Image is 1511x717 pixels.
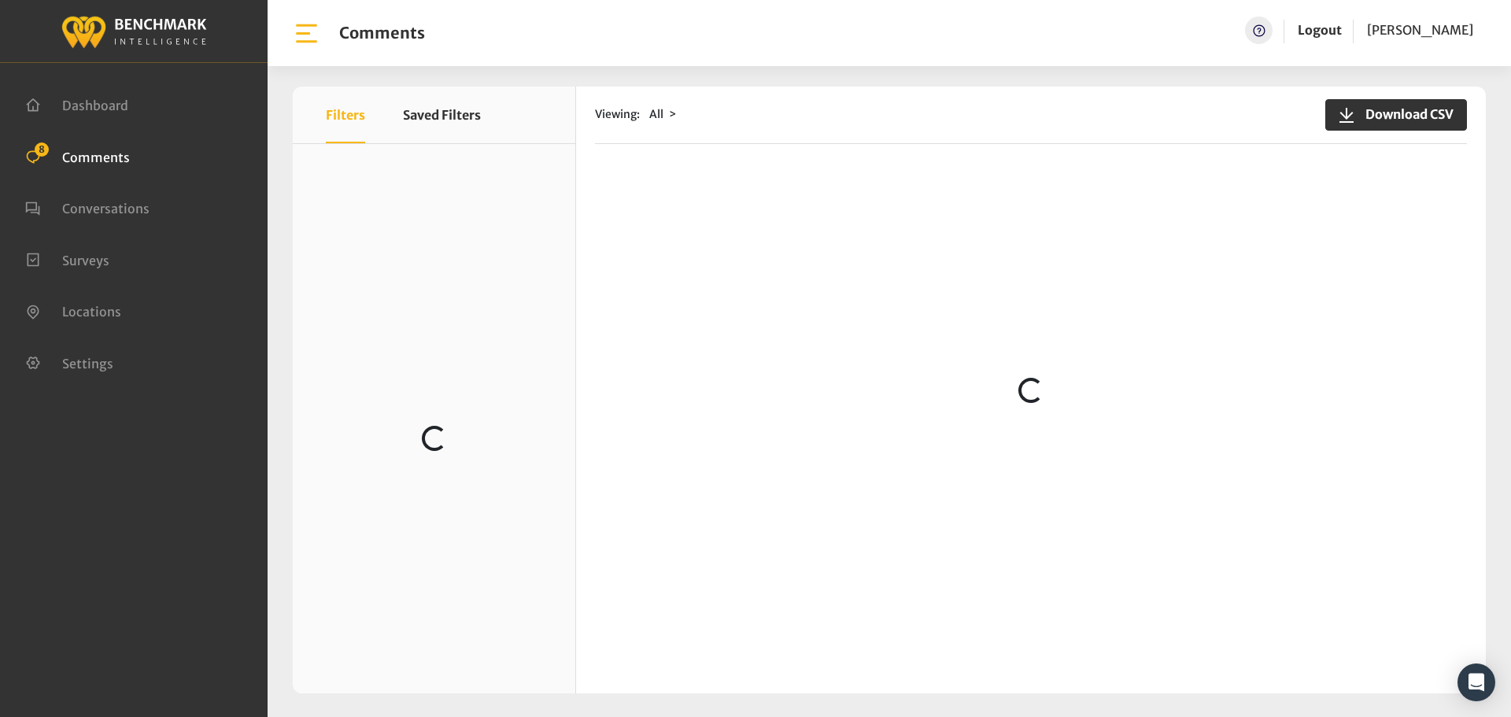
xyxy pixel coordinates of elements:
a: Conversations [25,199,150,215]
span: Surveys [62,252,109,268]
span: Comments [62,149,130,164]
img: bar [293,20,320,47]
a: Logout [1298,17,1342,44]
a: Comments 8 [25,148,130,164]
span: 8 [35,142,49,157]
span: All [649,107,663,121]
button: Download CSV [1325,99,1467,131]
span: Locations [62,304,121,320]
img: benchmark [61,12,207,50]
button: Saved Filters [403,87,481,143]
a: Settings [25,354,113,370]
h1: Comments [339,24,425,43]
span: Viewing: [595,106,640,123]
span: Download CSV [1356,105,1454,124]
span: Settings [62,355,113,371]
span: Conversations [62,201,150,216]
a: Logout [1298,22,1342,38]
a: Locations [25,302,121,318]
div: Open Intercom Messenger [1457,663,1495,701]
a: [PERSON_NAME] [1367,17,1473,44]
span: Dashboard [62,98,128,113]
a: Surveys [25,251,109,267]
span: [PERSON_NAME] [1367,22,1473,38]
a: Dashboard [25,96,128,112]
button: Filters [326,87,365,143]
